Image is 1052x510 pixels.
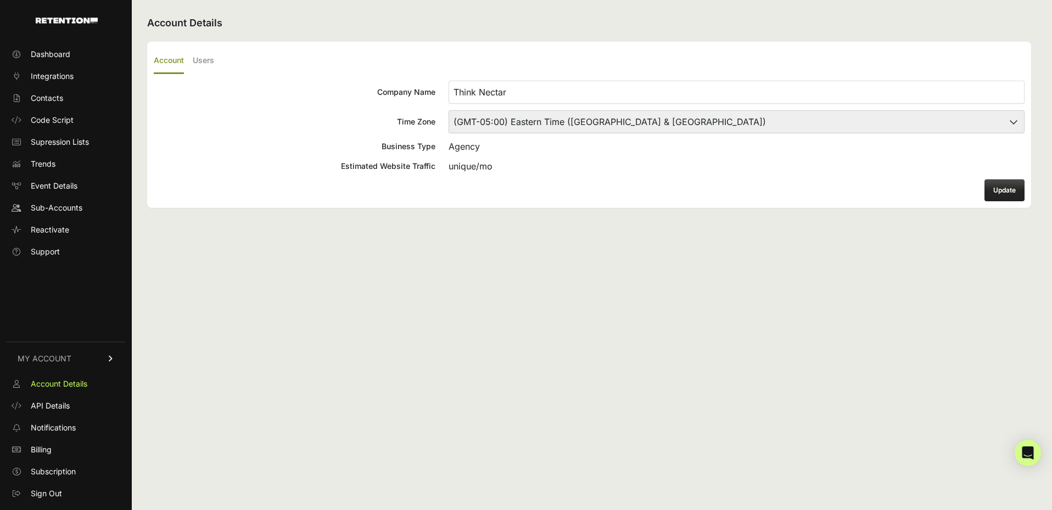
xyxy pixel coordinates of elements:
label: Users [193,48,214,74]
a: Supression Lists [7,133,125,151]
a: Billing [7,441,125,458]
span: Subscription [31,466,76,477]
span: Trends [31,158,55,169]
img: Retention.com [36,18,98,24]
a: API Details [7,397,125,415]
span: Supression Lists [31,137,89,148]
a: Sign Out [7,485,125,502]
span: Notifications [31,422,76,433]
select: Time Zone [449,110,1025,133]
a: Contacts [7,89,125,107]
span: Code Script [31,115,74,126]
span: Integrations [31,71,74,82]
span: Sign Out [31,488,62,499]
h2: Account Details [147,15,1031,31]
a: Code Script [7,111,125,129]
a: Account Details [7,375,125,393]
a: Event Details [7,177,125,195]
span: Event Details [31,180,77,191]
a: Trends [7,155,125,173]
a: Notifications [7,419,125,437]
button: Update [984,179,1025,201]
div: Agency [449,140,1025,153]
span: API Details [31,400,70,411]
div: Business Type [154,141,435,152]
div: unique/mo [449,160,1025,173]
span: Billing [31,444,52,455]
span: Support [31,246,60,257]
a: Integrations [7,67,125,85]
span: Account Details [31,378,87,389]
a: Sub-Accounts [7,199,125,217]
label: Account [154,48,184,74]
a: Support [7,243,125,260]
span: Contacts [31,93,63,104]
a: Dashboard [7,46,125,63]
span: MY ACCOUNT [18,353,71,364]
input: Company Name [449,81,1025,104]
a: MY ACCOUNT [7,342,125,375]
span: Sub-Accounts [31,202,82,213]
span: Dashboard [31,49,70,60]
div: Time Zone [154,116,435,127]
span: Reactivate [31,224,69,235]
div: Estimated Website Traffic [154,161,435,172]
a: Reactivate [7,221,125,239]
a: Subscription [7,463,125,480]
div: Open Intercom Messenger [1015,440,1041,466]
div: Company Name [154,87,435,98]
